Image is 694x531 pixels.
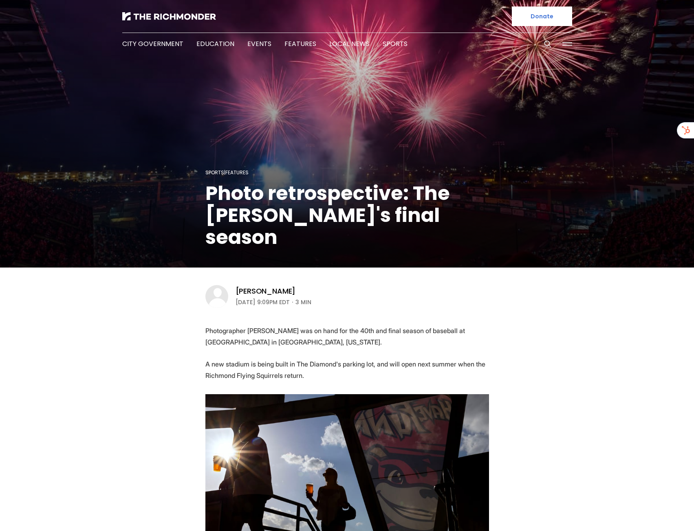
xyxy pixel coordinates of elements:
span: 3 min [295,297,311,307]
a: Events [247,39,271,48]
a: Sports [383,39,408,48]
a: Education [196,39,234,48]
a: Features [284,39,316,48]
p: A new stadium is being built in The Diamond's parking lot, and will open next summer when the Ric... [205,358,489,381]
a: City Government [122,39,183,48]
iframe: portal-trigger [625,491,694,531]
div: | [205,168,489,178]
h1: Photo retrospective: The [PERSON_NAME]'s final season [205,182,489,248]
a: Features [225,169,249,176]
p: Photographer [PERSON_NAME] was on hand for the 40th and final season of baseball at [GEOGRAPHIC_D... [205,325,489,348]
a: Local News [329,39,370,48]
a: [PERSON_NAME] [236,286,296,296]
a: Sports [205,169,224,176]
a: Donate [512,7,572,26]
img: The Richmonder [122,12,216,20]
button: Search this site [542,38,554,50]
time: [DATE] 9:09PM EDT [236,297,290,307]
